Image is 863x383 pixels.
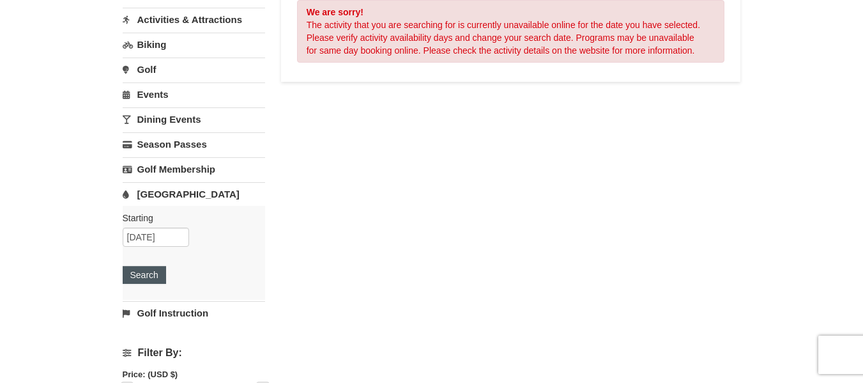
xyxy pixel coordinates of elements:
[123,212,256,224] label: Starting
[123,370,178,379] strong: Price: (USD $)
[123,132,265,156] a: Season Passes
[123,58,265,81] a: Golf
[307,7,363,17] strong: We are sorry!
[123,8,265,31] a: Activities & Attractions
[123,107,265,131] a: Dining Events
[123,33,265,56] a: Biking
[123,82,265,106] a: Events
[123,266,166,284] button: Search
[123,301,265,325] a: Golf Instruction
[123,182,265,206] a: [GEOGRAPHIC_DATA]
[123,157,265,181] a: Golf Membership
[123,347,265,359] h4: Filter By:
